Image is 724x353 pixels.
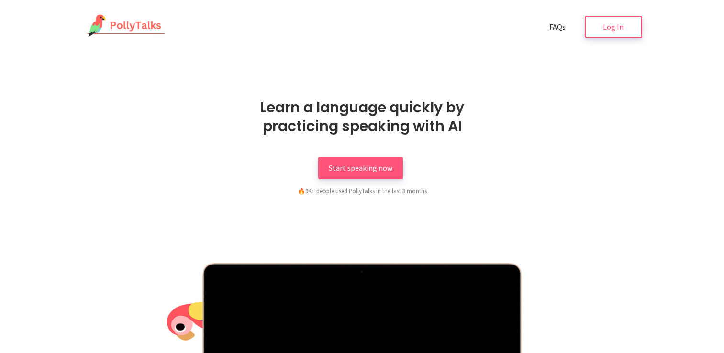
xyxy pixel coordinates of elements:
a: FAQs [539,16,576,38]
span: Start speaking now [329,163,392,173]
div: 9K+ people used PollyTalks in the last 3 months [247,186,477,196]
span: Log In [603,22,624,32]
span: fire [298,187,305,195]
h1: Learn a language quickly by practicing speaking with AI [231,98,494,135]
a: Start speaking now [318,157,403,179]
span: FAQs [549,22,566,32]
a: Log In [585,16,642,38]
img: PollyTalks Logo [82,14,166,38]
